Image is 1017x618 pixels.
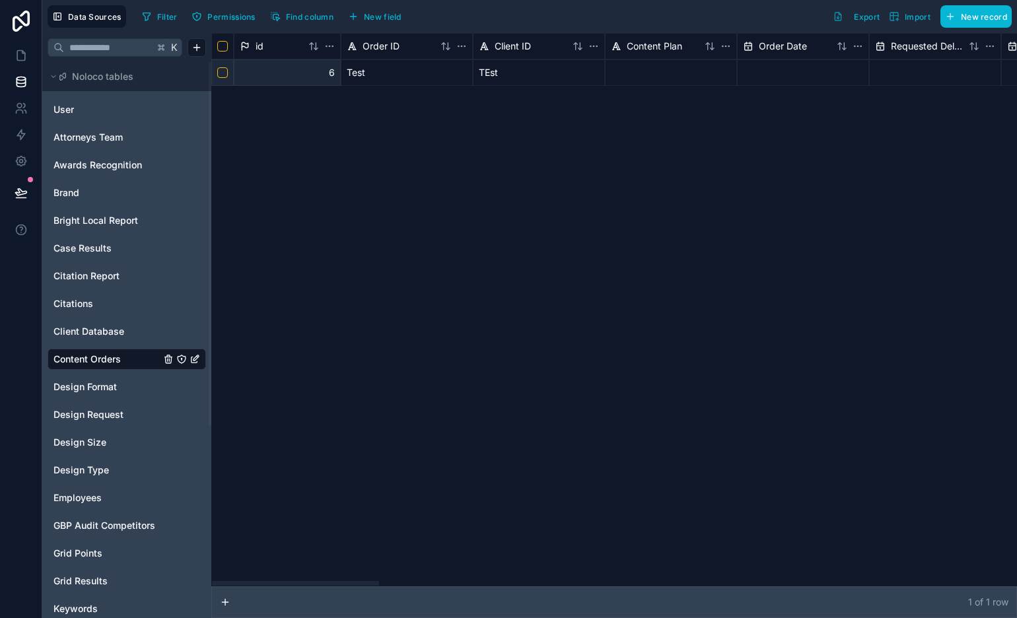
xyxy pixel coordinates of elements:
[53,353,160,366] a: Content Orders
[170,43,179,52] span: K
[905,12,930,22] span: Import
[48,99,206,120] div: User
[473,33,605,59] div: Client ID
[53,242,112,255] span: Case Results
[627,40,682,53] span: Content Plan
[53,214,138,227] span: Bright Local Report
[207,12,255,22] span: Permissions
[48,5,126,28] button: Data Sources
[53,602,160,615] a: Keywords
[53,353,121,366] span: Content Orders
[854,12,880,22] span: Export
[495,40,531,53] span: Client ID
[48,321,206,342] div: Client Database
[53,519,155,532] span: GBP Audit Competitors
[48,460,206,481] div: Design Type
[828,5,884,28] button: Export
[53,436,160,449] a: Design Size
[53,408,160,421] a: Design Request
[48,515,206,536] div: GBP Audit Competitors
[53,214,160,227] a: Bright Local Report
[53,158,142,172] span: Awards Recognition
[256,40,263,53] span: id
[137,7,182,26] button: Filter
[217,41,228,51] button: Select all
[343,7,406,26] button: New field
[68,12,122,22] span: Data Sources
[48,376,206,397] div: Design Format
[53,269,160,283] a: Citation Report
[48,543,206,564] div: Grid Points
[884,5,935,28] button: Import
[986,596,990,607] span: 1
[53,519,160,532] a: GBP Audit Competitors
[993,596,1008,607] span: row
[363,40,400,53] span: Order ID
[605,33,737,59] div: Content Plan
[53,574,160,588] a: Grid Results
[341,59,473,86] div: Test
[961,12,1007,22] span: New record
[53,131,123,144] span: Attorneys Team
[53,380,117,394] span: Design Format
[53,547,102,560] span: Grid Points
[940,5,1012,28] button: New record
[891,40,964,53] span: Requested Delivery Date
[234,59,341,86] div: 6
[187,7,260,26] button: Permissions
[157,12,178,22] span: Filter
[53,103,160,116] a: User
[53,186,160,199] a: Brand
[48,265,206,287] div: Citation Report
[975,596,983,607] span: of
[53,547,160,560] a: Grid Points
[869,33,1001,59] div: Requested Delivery Date
[53,436,106,449] span: Design Size
[53,574,108,588] span: Grid Results
[737,33,869,59] div: Order Date
[53,269,120,283] span: Citation Report
[53,186,79,199] span: Brand
[48,210,206,231] div: Bright Local Report
[48,570,206,592] div: Grid Results
[234,33,341,59] div: id
[48,238,206,259] div: Case Results
[53,491,160,504] a: Employees
[53,103,74,116] span: User
[53,325,160,338] a: Client Database
[53,463,160,477] a: Design Type
[53,242,160,255] a: Case Results
[53,408,123,421] span: Design Request
[364,12,402,22] span: New field
[53,325,124,338] span: Client Database
[48,404,206,425] div: Design Request
[48,127,206,148] div: Attorneys Team
[48,293,206,314] div: Citations
[211,33,234,59] div: Select all
[48,67,198,86] button: Noloco tables
[53,463,109,477] span: Design Type
[72,70,133,83] span: Noloco tables
[265,7,338,26] button: Find column
[187,7,265,26] a: Permissions
[53,158,160,172] a: Awards Recognition
[341,33,473,59] div: Order ID
[53,380,160,394] a: Design Format
[53,602,98,615] span: Keywords
[48,154,206,176] div: Awards Recognition
[53,297,160,310] a: Citations
[759,40,807,53] span: Order Date
[968,596,972,607] span: 1
[286,12,333,22] span: Find column
[48,487,206,508] div: Employees
[53,491,102,504] span: Employees
[217,67,228,78] button: Select row
[53,131,160,144] a: Attorneys Team
[935,5,1012,28] a: New record
[48,432,206,453] div: Design Size
[473,59,605,86] div: TEst
[48,349,206,370] div: Content Orders
[53,297,93,310] span: Citations
[48,182,206,203] div: Brand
